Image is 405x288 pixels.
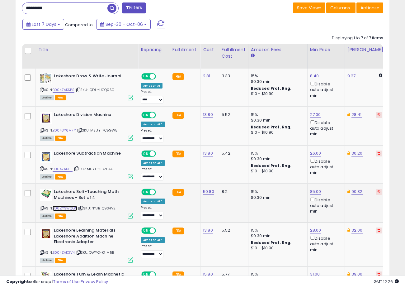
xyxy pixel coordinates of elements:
a: 28.41 [351,112,362,118]
img: 51HNmpPjbSL._SL40_.jpg [40,189,52,201]
small: FBA [172,228,184,234]
div: Displaying 1 to 7 of 7 items [332,35,383,41]
span: OFF [155,151,165,156]
small: FBA [172,151,184,157]
a: 2.81 [203,73,210,79]
div: $0.30 min [251,79,303,84]
span: All listings currently available for purchase on Amazon [40,136,54,141]
span: Last 7 Days [32,21,56,27]
a: 28.00 [310,227,321,233]
span: | SKU: MUYH-SDZFA4 [73,166,112,171]
b: Reduced Prof. Rng. [251,240,292,245]
a: 85.00 [310,189,321,195]
b: Lakeshore Subtraction Machine [54,151,130,158]
button: Save View [293,2,325,13]
div: 15% [251,151,303,156]
img: 611xD8mlezL._SL40_.jpg [40,73,52,84]
span: ON [142,151,150,156]
a: 9.27 [347,73,356,79]
button: Actions [356,2,383,13]
div: 15% [251,228,303,233]
span: All listings currently available for purchase on Amazon [40,174,54,180]
img: 51xHR5ADf+L._SL40_.jpg [40,112,52,124]
button: Last 7 Days [22,19,64,30]
b: Lakeshore Self-Teaching Math Machines - Set of 4 [54,189,130,202]
div: ASIN: [40,73,133,100]
div: Repricing [141,46,167,53]
div: Fulfillment [172,46,198,53]
div: Preset: [141,90,165,104]
div: Amazon AI * [141,199,165,204]
a: 13.80 [203,112,213,118]
span: ON [142,190,150,195]
b: Lakeshore Division Machine [54,112,130,119]
div: Preset: [141,128,165,142]
span: | SKU: OWYQ-K7IM5B [76,250,114,255]
b: Reduced Prof. Rng. [251,86,292,91]
div: Preset: [141,167,165,181]
button: Sep-30 - Oct-06 [96,19,151,30]
span: OFF [155,228,165,233]
div: Disable auto adjust min [310,119,340,137]
span: 2025-10-14 12:26 GMT [374,279,399,285]
div: ASIN: [40,112,133,140]
div: seller snap | | [6,279,108,285]
a: 90.32 [351,189,363,195]
div: ASIN: [40,151,133,179]
a: Terms of Use [53,279,80,285]
div: Title [38,46,135,53]
span: ON [142,74,150,79]
span: ON [142,112,150,118]
a: 8.40 [310,73,319,79]
a: 27.00 [310,112,321,118]
div: Amazon AI * [141,122,165,127]
div: $10 - $10.90 [251,246,303,251]
div: Preset: [141,244,165,258]
b: Reduced Prof. Rng. [251,163,292,168]
div: Preset: [141,206,165,220]
strong: Copyright [6,279,29,285]
div: $10 - $10.90 [251,130,303,135]
small: FBA [172,189,184,196]
b: Lakeshore Learning Materials Lakeshore Addition Machine Electronic Adapter [54,228,130,247]
a: B06ZYSWQQS [53,206,77,211]
a: 26.00 [310,150,321,156]
span: OFF [155,112,165,118]
button: Filters [122,2,146,13]
div: 15% [251,189,303,194]
a: 30.20 [351,150,363,156]
div: 5.52 [222,112,243,118]
div: Cost [203,46,216,53]
img: 41h2rhdAzWL._SL40_.jpg [40,151,52,163]
div: [PERSON_NAME] [347,46,384,53]
button: Columns [326,2,356,13]
div: Amazon AI * [141,160,165,166]
div: $10 - $10.90 [251,91,303,97]
div: Fulfillment Cost [222,46,246,60]
div: 5.52 [222,228,243,233]
small: Amazon Fees. [251,53,255,59]
b: Lakeshore Draw & Write Journal [54,73,130,81]
div: ASIN: [40,228,133,262]
div: 15% [251,112,303,118]
div: 8.2 [222,189,243,194]
span: FBA [55,136,66,141]
div: Disable auto adjust min [310,158,340,176]
span: FBA [55,174,66,180]
a: 13.80 [203,227,213,233]
span: FBA [55,95,66,100]
a: 50.80 [203,189,214,195]
div: Disable auto adjust min [310,235,340,253]
div: 3.33 [222,73,243,79]
small: FBA [172,73,184,80]
div: $0.30 min [251,195,303,200]
span: FBA [55,258,66,263]
div: $10 - $10.90 [251,169,303,174]
span: ON [142,228,150,233]
span: | SKU: NYJB-Q9S4V2 [78,206,115,211]
span: | SKU: IQDH-UGQ0SQ [75,87,114,92]
span: All listings currently available for purchase on Amazon [40,258,54,263]
div: ASIN: [40,189,133,218]
span: OFF [155,74,165,79]
div: Disable auto adjust min [310,80,340,98]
